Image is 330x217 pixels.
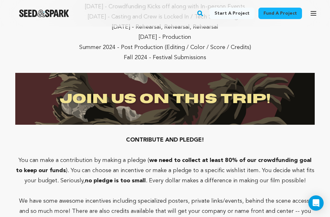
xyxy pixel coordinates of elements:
[124,55,206,60] span: Fall 2024 - Festival Submissions
[19,10,69,17] a: Seed&Spark Homepage
[15,155,315,186] p: You can make a contribution by making a pledge ( ). You can choose an incentive or make a pledge ...
[15,73,315,125] img: 1707199461-JOIN.png
[85,178,146,184] strong: no pledge is too small
[16,157,312,173] strong: we need to collect at least 80% of our crowdfunding goal to keep our funds
[139,34,191,40] span: [DATE] - Production
[19,10,69,17] img: Seed&Spark Logo Dark Mode
[209,8,255,19] a: Start a project
[258,8,302,19] a: Fund a project
[79,45,251,50] span: Summer 2024 - Post Production (Editing / Color / Score / Credits)
[308,195,324,211] div: Open Intercom Messenger
[126,137,204,143] strong: CONTRIBUTE AND PLEDGE!
[112,24,218,30] span: [DATE] - Rehearsal, Rehearsal, Rehearsal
